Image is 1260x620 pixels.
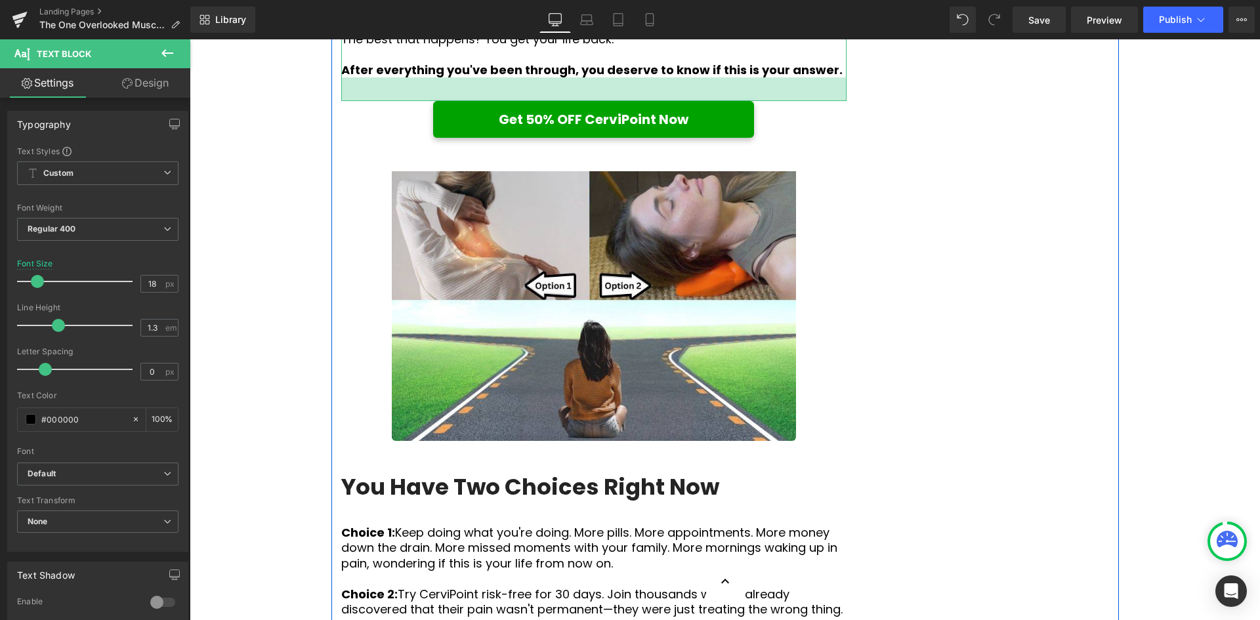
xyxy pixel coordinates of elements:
a: Desktop [539,7,571,33]
div: Open Intercom Messenger [1215,575,1247,607]
span: Get 50% OFF CerviPoint Now [309,70,499,90]
span: px [165,279,177,288]
div: Enable [17,596,137,610]
div: Letter Spacing [17,347,178,356]
div: Typography [17,112,71,130]
a: Landing Pages [39,7,190,17]
span: Text Block [37,49,91,59]
div: Font [17,447,178,456]
input: Color [41,412,125,426]
strong: Choice 2: [152,547,208,563]
span: Preview [1087,13,1122,27]
div: Text Transform [17,496,178,505]
button: More [1228,7,1255,33]
div: Font Weight [17,203,178,213]
span: The One Overlooked Muscle Causing [MEDICAL_DATA] [39,20,165,30]
a: Design [98,68,193,98]
span: Publish [1159,14,1192,25]
span: Save [1028,13,1050,27]
a: Get 50% OFF CerviPoint Now [243,62,564,98]
div: Line Height [17,303,178,312]
strong: After everything you've been through, you deserve to know if this is your answer. [152,22,653,39]
a: Tablet [602,7,634,33]
span: px [165,367,177,376]
a: Mobile [634,7,665,33]
div: % [146,408,178,431]
div: Text Color [17,391,178,400]
span: em [165,323,177,332]
strong: Choice 1: [152,485,205,501]
button: Publish [1143,7,1223,33]
div: Text Shadow [17,562,75,581]
span: Keep doing what you're doing. More pills. More appointments. More money down the drain. More miss... [152,485,648,532]
a: Laptop [571,7,602,33]
span: keyboard_arrow_up [526,524,545,560]
b: None [28,516,48,526]
div: Font Size [17,259,53,268]
a: New Library [190,7,255,33]
button: Undo [950,7,976,33]
b: Regular 400 [28,224,76,234]
i: Default [28,468,56,480]
h3: You Have Two Choices Right Now [152,433,657,462]
b: Custom [43,168,73,179]
button: Redo [981,7,1007,33]
p: Try CerviPoint risk-free for 30 days. Join thousands who've already discovered that their pain wa... [152,547,657,578]
a: Preview [1071,7,1138,33]
span: Library [215,14,246,26]
div: Text Styles [17,146,178,156]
